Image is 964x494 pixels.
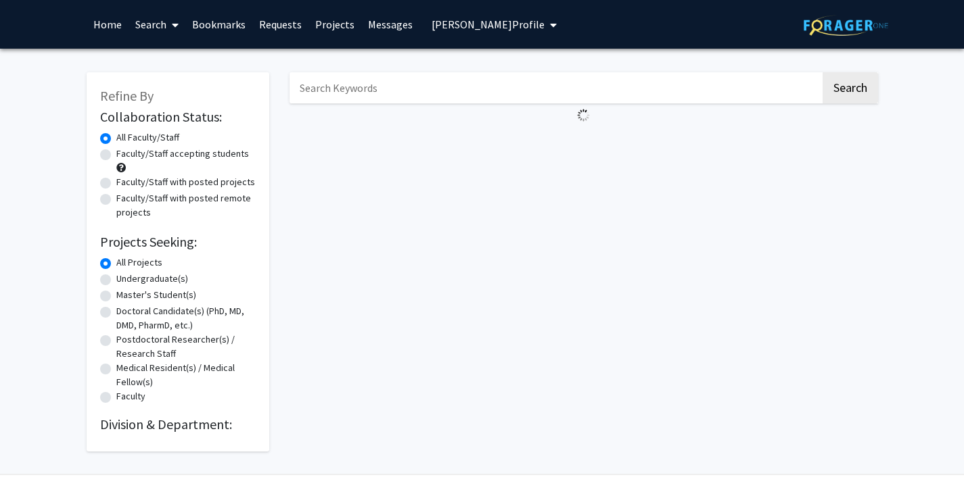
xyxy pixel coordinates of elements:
label: Faculty/Staff accepting students [116,147,249,161]
a: Home [87,1,129,48]
label: Faculty/Staff with posted remote projects [116,191,256,220]
img: Loading [572,103,595,127]
img: ForagerOne Logo [804,15,888,36]
label: Faculty/Staff with posted projects [116,175,255,189]
label: Undergraduate(s) [116,272,188,286]
label: Faculty [116,389,145,403]
a: Bookmarks [185,1,252,48]
label: Postdoctoral Researcher(s) / Research Staff [116,332,256,361]
iframe: Chat [906,433,954,484]
nav: Page navigation [290,127,878,158]
a: Requests [252,1,308,48]
a: Search [129,1,185,48]
h2: Division & Department: [100,416,256,433]
input: Search Keywords [290,72,821,103]
span: [PERSON_NAME] Profile [432,18,545,31]
a: Messages [361,1,419,48]
label: Doctoral Candidate(s) (PhD, MD, DMD, PharmD, etc.) [116,304,256,332]
a: Projects [308,1,361,48]
label: All Projects [116,255,162,270]
label: All Faculty/Staff [116,130,179,145]
h2: Projects Seeking: [100,234,256,250]
h2: Collaboration Status: [100,109,256,125]
span: Refine By [100,87,154,104]
button: Search [823,72,878,103]
label: Medical Resident(s) / Medical Fellow(s) [116,361,256,389]
label: Master's Student(s) [116,288,196,302]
